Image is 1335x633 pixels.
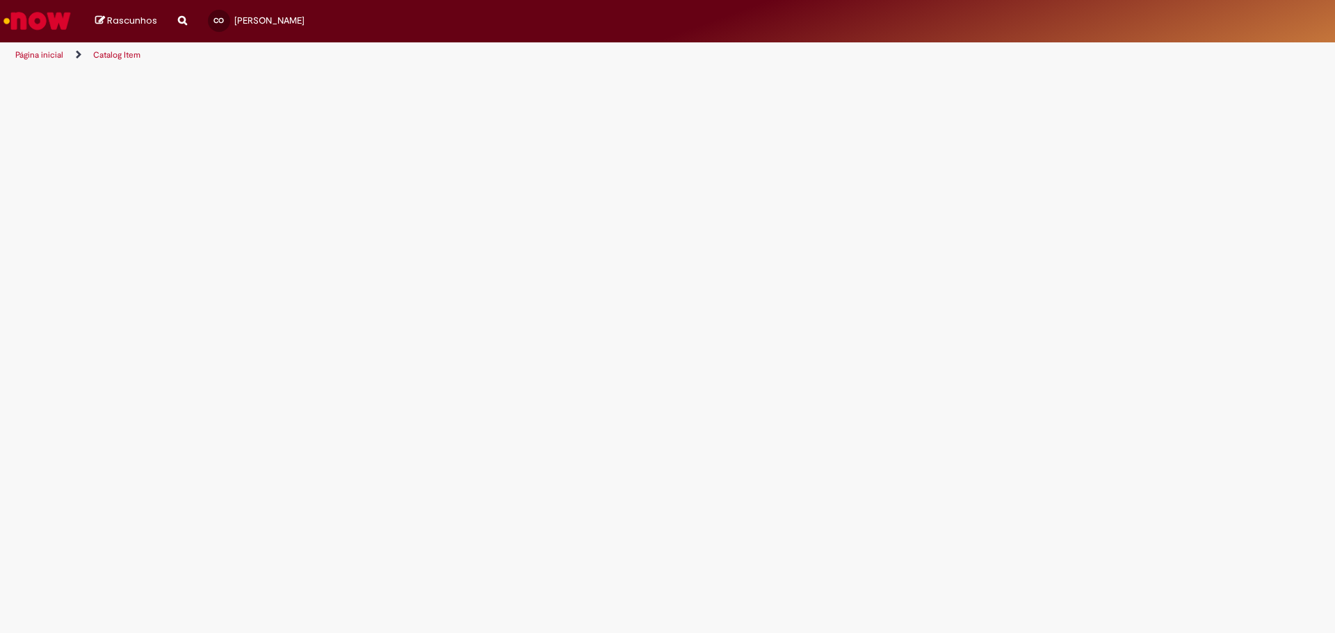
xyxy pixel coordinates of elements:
a: Página inicial [15,49,63,60]
a: Catalog Item [93,49,140,60]
img: ServiceNow [1,7,73,35]
span: Rascunhos [107,14,157,27]
a: Rascunhos [95,15,157,28]
span: CO [213,16,224,25]
span: [PERSON_NAME] [234,15,305,26]
ul: Trilhas de página [10,42,880,68]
